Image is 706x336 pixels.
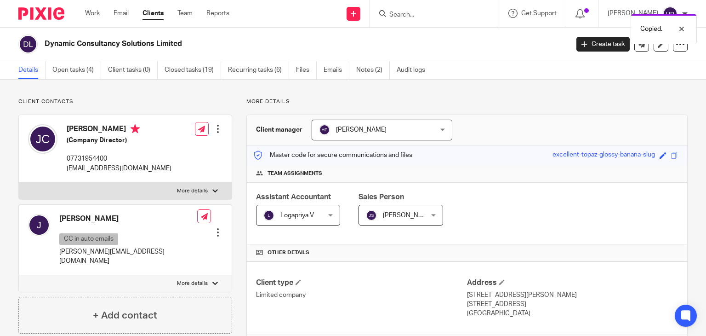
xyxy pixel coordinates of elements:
h4: [PERSON_NAME] [67,124,171,136]
a: Team [177,9,193,18]
h4: Client type [256,278,467,288]
img: svg%3E [18,35,38,54]
a: Client tasks (0) [108,61,158,79]
p: [PERSON_NAME][EMAIL_ADDRESS][DOMAIN_NAME] [59,247,197,266]
a: Work [85,9,100,18]
p: Limited company [256,290,467,300]
img: svg%3E [28,124,57,154]
h4: Address [467,278,678,288]
a: Create task [576,37,630,52]
a: Audit logs [397,61,432,79]
p: More details [177,187,208,195]
p: Master code for secure communications and files [254,151,412,160]
a: Details [18,61,46,79]
p: CC in auto emails [59,233,118,245]
p: Copied. [640,24,662,34]
p: [STREET_ADDRESS][PERSON_NAME] [467,290,678,300]
img: svg%3E [263,210,274,221]
a: Reports [206,9,229,18]
h4: [PERSON_NAME] [59,214,197,224]
a: Clients [142,9,164,18]
a: Notes (2) [356,61,390,79]
p: More details [246,98,688,105]
p: [STREET_ADDRESS] [467,300,678,309]
p: [GEOGRAPHIC_DATA] [467,309,678,318]
h5: (Company Director) [67,136,171,145]
img: Pixie [18,7,64,20]
a: Closed tasks (19) [165,61,221,79]
span: Assistant Accountant [256,193,331,201]
span: Logapriya V [280,212,314,219]
a: Files [296,61,317,79]
h3: Client manager [256,125,302,134]
img: svg%3E [366,210,377,221]
a: Recurring tasks (6) [228,61,289,79]
a: Open tasks (4) [52,61,101,79]
i: Primary [131,124,140,133]
h2: Dynamic Consultancy Solutions Limited [45,39,459,49]
span: Sales Person [359,193,404,201]
span: [PERSON_NAME] [383,212,433,219]
p: Client contacts [18,98,232,105]
div: excellent-topaz-glossy-banana-slug [552,150,655,161]
span: Team assignments [268,170,322,177]
p: 07731954400 [67,154,171,163]
a: Emails [324,61,349,79]
span: Other details [268,249,309,256]
p: More details [177,280,208,287]
img: svg%3E [663,6,678,21]
span: [PERSON_NAME] [336,127,387,133]
a: Email [114,9,129,18]
img: svg%3E [319,124,330,135]
img: svg%3E [28,214,50,236]
h4: + Add contact [93,308,157,323]
p: [EMAIL_ADDRESS][DOMAIN_NAME] [67,164,171,173]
